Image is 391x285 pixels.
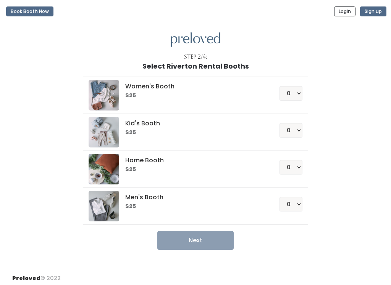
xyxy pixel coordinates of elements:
[125,203,261,210] h6: $25
[89,80,119,110] img: preloved logo
[6,3,53,20] a: Book Booth Now
[125,167,261,173] h6: $25
[125,130,261,136] h6: $25
[89,154,119,184] img: preloved logo
[89,117,119,147] img: preloved logo
[125,157,261,164] h5: Home Booth
[89,191,119,221] img: preloved logo
[334,6,355,16] button: Login
[125,194,261,201] h5: Men's Booth
[157,231,234,250] button: Next
[125,83,261,90] h5: Women's Booth
[125,93,261,99] h6: $25
[12,268,61,282] div: © 2022
[142,62,249,70] h1: Select Riverton Rental Booths
[12,274,40,282] span: Preloved
[171,32,220,47] img: preloved logo
[184,53,207,61] div: Step 2/4:
[360,6,386,16] button: Sign up
[125,120,261,127] h5: Kid's Booth
[6,6,53,16] button: Book Booth Now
